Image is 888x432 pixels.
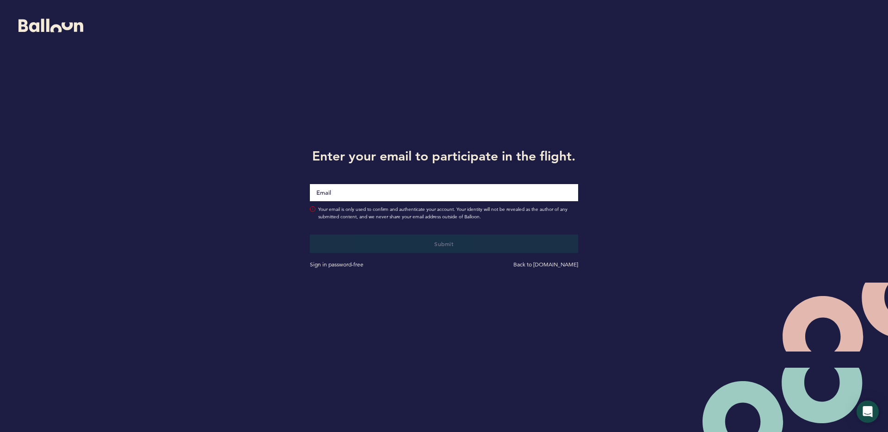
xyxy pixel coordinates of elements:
[513,261,578,268] a: Back to [DOMAIN_NAME]
[303,147,585,165] h1: Enter your email to participate in the flight.
[318,206,578,221] span: Your email is only used to confirm and authenticate your account. Your identity will not be revea...
[434,240,453,247] span: Submit
[310,184,578,201] input: Email
[310,235,578,253] button: Submit
[310,261,364,268] a: Sign in password-free
[857,401,879,423] div: Open Intercom Messenger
